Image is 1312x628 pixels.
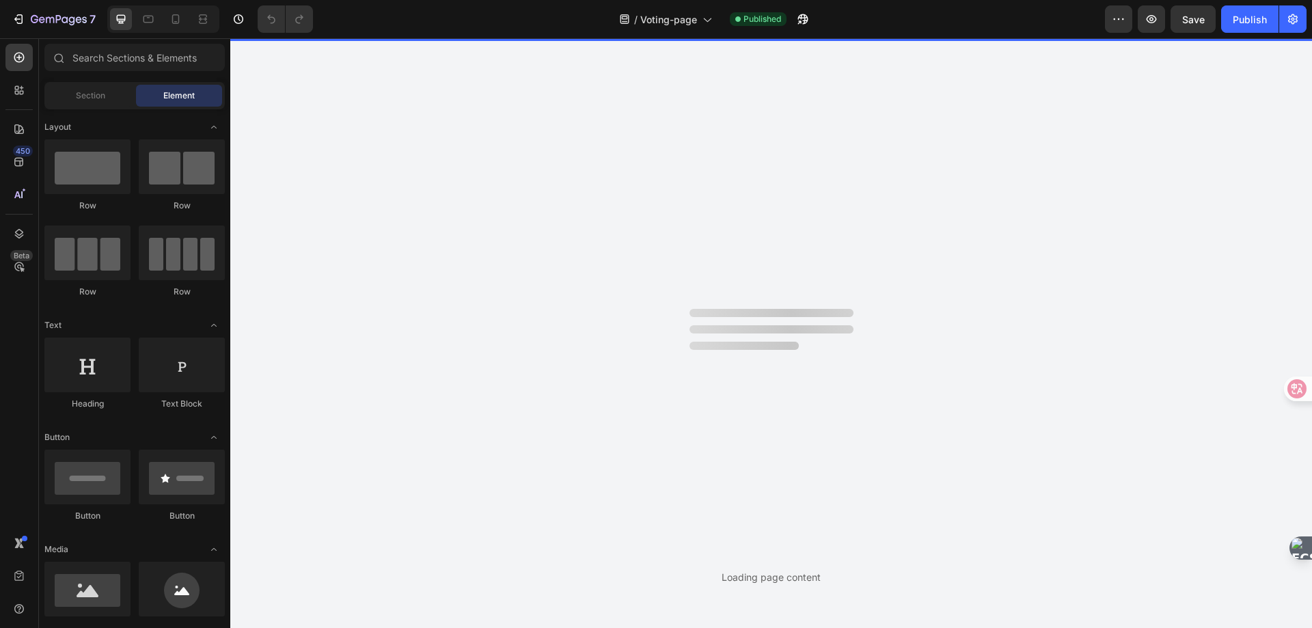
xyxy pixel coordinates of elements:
div: 450 [13,146,33,156]
button: Publish [1221,5,1279,33]
div: Row [44,200,131,212]
span: Text [44,319,61,331]
span: Section [76,90,105,102]
div: Text Block [139,398,225,410]
span: Toggle open [203,538,225,560]
input: Search Sections & Elements [44,44,225,71]
p: 7 [90,11,96,27]
button: Save [1171,5,1216,33]
div: Publish [1233,12,1267,27]
span: Published [743,13,781,25]
span: Toggle open [203,426,225,448]
span: Button [44,431,70,443]
div: Row [44,286,131,298]
button: 7 [5,5,102,33]
span: Toggle open [203,314,225,336]
span: Media [44,543,68,556]
span: Toggle open [203,116,225,138]
span: / [634,12,638,27]
span: Save [1182,14,1205,25]
div: Button [44,510,131,522]
div: Undo/Redo [258,5,313,33]
div: Row [139,200,225,212]
span: Voting-page [640,12,697,27]
div: Beta [10,250,33,261]
div: Loading page content [722,570,821,584]
span: Element [163,90,195,102]
div: Heading [44,398,131,410]
span: Layout [44,121,71,133]
div: Row [139,286,225,298]
div: Button [139,510,225,522]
